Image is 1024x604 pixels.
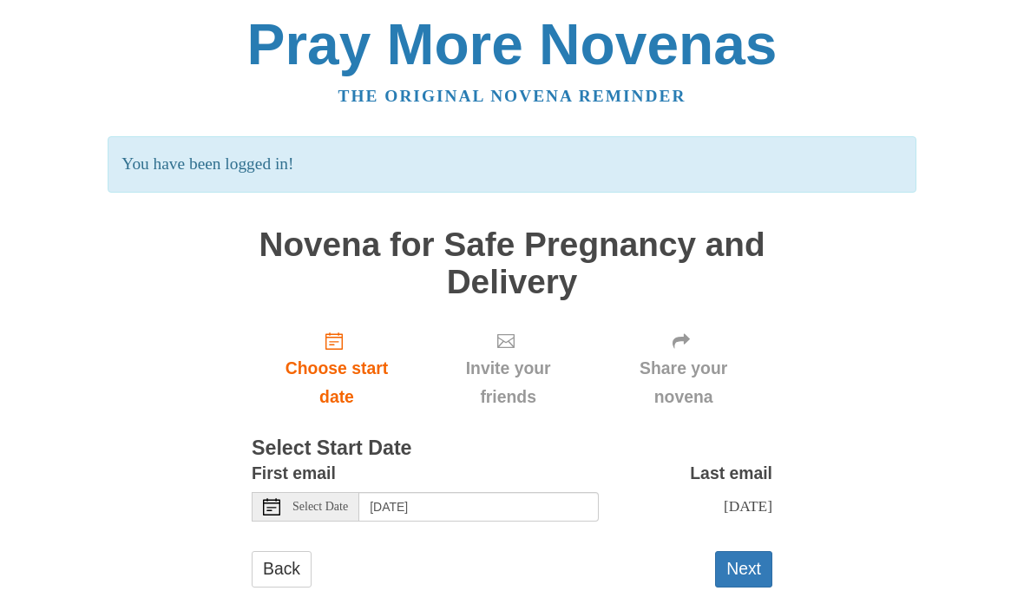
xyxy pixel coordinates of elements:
[252,318,422,421] a: Choose start date
[252,437,772,460] h3: Select Start Date
[724,497,772,515] span: [DATE]
[690,459,772,488] label: Last email
[715,551,772,587] button: Next
[269,354,404,411] span: Choose start date
[252,551,312,587] a: Back
[594,318,772,421] div: Click "Next" to confirm your start date first.
[252,226,772,300] h1: Novena for Safe Pregnancy and Delivery
[338,87,686,105] a: The original novena reminder
[292,501,348,513] span: Select Date
[439,354,577,411] span: Invite your friends
[252,459,336,488] label: First email
[612,354,755,411] span: Share your novena
[108,136,916,193] p: You have been logged in!
[247,12,778,76] a: Pray More Novenas
[422,318,594,421] div: Click "Next" to confirm your start date first.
